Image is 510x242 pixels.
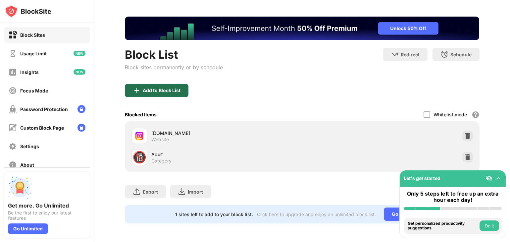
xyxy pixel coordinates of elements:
[77,105,85,113] img: lock-menu.svg
[125,64,223,71] div: Block sites permanently or by schedule
[188,189,203,195] div: Import
[20,125,64,131] div: Custom Block Page
[8,202,86,209] div: Get more. Go Unlimited
[151,158,172,164] div: Category
[77,124,85,132] img: lock-menu.svg
[151,151,302,158] div: Adult
[401,52,420,57] div: Redirect
[9,68,17,76] img: insights-off.svg
[9,161,17,169] img: about-off.svg
[74,69,85,75] img: new-icon.svg
[8,223,48,234] div: Go Unlimited
[20,51,47,56] div: Usage Limit
[20,69,39,75] div: Insights
[151,130,302,137] div: [DOMAIN_NAME]
[74,51,85,56] img: new-icon.svg
[404,191,502,203] div: Only 5 steps left to free up an extra hour each day!
[20,106,68,112] div: Password Protection
[8,210,86,221] div: Be the first to enjoy our latest features
[135,132,143,140] img: favicons
[125,112,157,117] div: Blocked Items
[9,124,17,132] img: customize-block-page-off.svg
[20,88,48,93] div: Focus Mode
[495,175,502,182] img: omni-setup-toggle.svg
[5,5,51,18] img: logo-blocksite.svg
[486,175,492,182] img: eye-not-visible.svg
[384,208,429,221] div: Go Unlimited
[433,112,467,117] div: Whitelist mode
[175,212,253,217] div: 1 sites left to add to your block list.
[143,189,158,195] div: Export
[132,151,146,164] div: 🔞
[20,32,45,38] div: Block Sites
[9,87,17,95] img: focus-off.svg
[9,31,17,39] img: block-on.svg
[151,137,169,143] div: Website
[404,175,440,181] div: Let's get started
[480,220,499,231] button: Do it
[9,105,17,113] img: password-protection-off.svg
[450,52,472,57] div: Schedule
[257,212,376,217] div: Click here to upgrade and enjoy an unlimited block list.
[8,176,32,200] img: push-unlimited.svg
[20,144,39,149] div: Settings
[9,49,17,58] img: time-usage-off.svg
[125,48,223,61] div: Block List
[9,142,17,151] img: settings-off.svg
[125,17,479,40] iframe: Banner
[20,162,34,168] div: About
[408,221,478,231] div: Get personalized productivity suggestions
[143,88,180,93] div: Add to Block List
